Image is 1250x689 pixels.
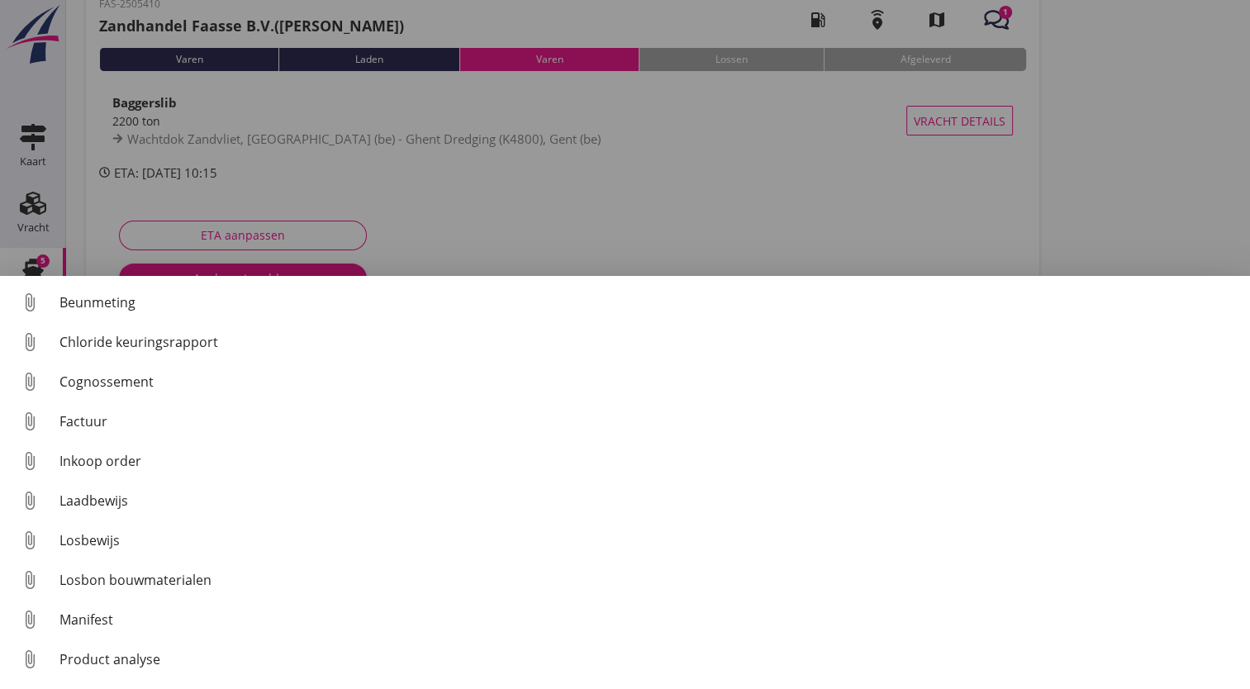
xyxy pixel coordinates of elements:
div: Beunmeting [59,292,1237,312]
div: Factuur [59,411,1237,431]
div: Cognossement [59,372,1237,392]
i: attach_file [17,567,43,593]
div: Product analyse [59,649,1237,669]
div: Losbon bouwmaterialen [59,570,1237,590]
i: attach_file [17,368,43,395]
i: attach_file [17,289,43,316]
i: attach_file [17,408,43,435]
div: Losbewijs [59,530,1237,550]
i: attach_file [17,527,43,554]
div: Manifest [59,610,1237,630]
div: Laadbewijs [59,491,1237,511]
i: attach_file [17,448,43,474]
i: attach_file [17,606,43,633]
i: attach_file [17,487,43,514]
i: attach_file [17,646,43,672]
i: attach_file [17,329,43,355]
div: Chloride keuringsrapport [59,332,1237,352]
div: Inkoop order [59,451,1237,471]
